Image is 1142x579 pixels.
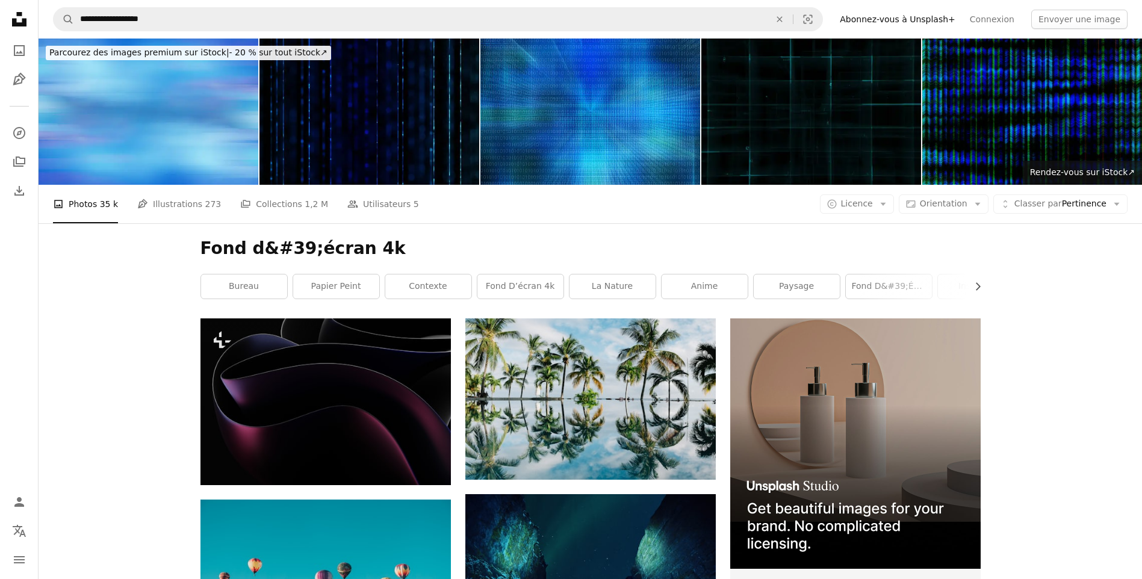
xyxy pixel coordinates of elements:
[39,39,258,185] img: Bleu abstrait fond clair
[200,318,451,485] img: Un fond abstrait noir et violet avec des courbes
[793,8,822,31] button: Recherche de visuels
[841,199,873,208] span: Licence
[922,39,1142,185] img: Fond bleu
[347,185,419,223] a: Utilisateurs 5
[920,199,967,208] span: Orientation
[1014,198,1106,210] span: Pertinence
[49,48,229,57] span: Parcourez des images premium sur iStock |
[465,318,716,480] img: Réflexion de l’eau des cocotiers
[477,274,563,299] a: fond d’écran 4k
[480,39,700,185] img: code binaire
[137,185,221,223] a: Illustrations 273
[201,274,287,299] a: bureau
[820,194,894,214] button: Licence
[259,39,479,185] img: fond abstrait de particule coloré
[205,197,222,211] span: 273
[7,150,31,174] a: Collections
[39,39,338,67] a: Parcourez des images premium sur iStock|- 20 % sur tout iStock↗
[385,274,471,299] a: Contexte
[1030,167,1135,177] span: Rendez-vous sur iStock ↗
[967,274,981,299] button: faire défiler la liste vers la droite
[833,10,963,29] a: Abonnez-vous à Unsplash+
[7,519,31,543] button: Langue
[754,274,840,299] a: paysage
[1031,10,1128,29] button: Envoyer une image
[293,274,379,299] a: papier peint
[993,194,1128,214] button: Classer parPertinence
[938,274,1024,299] a: inspiration
[766,8,793,31] button: Effacer
[7,67,31,91] a: Illustrations
[730,318,981,569] img: file-1715714113747-b8b0561c490eimage
[701,39,921,185] img: Grille numérique et arrière-plan de texte.
[54,8,74,31] button: Rechercher sur Unsplash
[7,121,31,145] a: Explorer
[899,194,988,214] button: Orientation
[1014,199,1062,208] span: Classer par
[414,197,419,211] span: 5
[53,7,823,31] form: Rechercher des visuels sur tout le site
[305,197,328,211] span: 1,2 M
[662,274,748,299] a: anime
[7,179,31,203] a: Historique de téléchargement
[46,46,331,60] div: - 20 % sur tout iStock ↗
[200,238,981,259] h1: Fond d&#39;écran 4k
[963,10,1022,29] a: Connexion
[569,274,656,299] a: la nature
[465,394,716,404] a: Réflexion de l’eau des cocotiers
[1023,161,1142,185] a: Rendez-vous sur iStock↗
[7,39,31,63] a: Photos
[7,490,31,514] a: Connexion / S’inscrire
[240,185,328,223] a: Collections 1,2 M
[200,396,451,407] a: Un fond abstrait noir et violet avec des courbes
[846,274,932,299] a: fond d&#39;écran du bureau
[7,548,31,572] button: Menu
